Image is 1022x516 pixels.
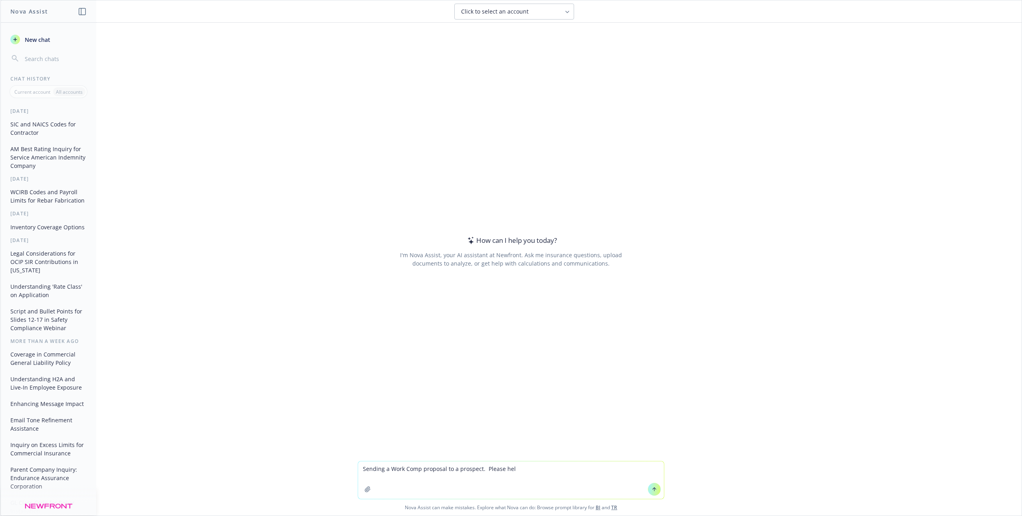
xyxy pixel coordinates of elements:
[465,235,557,246] div: How can I help you today?
[7,438,90,460] button: Inquiry on Excess Limits for Commercial Insurance
[7,221,90,234] button: Inventory Coverage Options
[7,305,90,335] button: Script and Bullet Points for Slides 12-17 in Safety Compliance Webinar
[1,338,96,345] div: More than a week ago
[7,372,90,394] button: Understanding H2A and Live-In Employee Exposure
[23,53,87,64] input: Search chats
[7,142,90,172] button: AM Best Rating Inquiry for Service American Indemnity Company
[7,32,90,47] button: New chat
[7,280,90,301] button: Understanding 'Rate Class' on Application
[1,175,96,182] div: [DATE]
[7,414,90,435] button: Email Tone Refinement Assistance
[23,35,50,44] span: New chat
[56,89,83,95] p: All accounts
[7,118,90,139] button: SIC and NAICS Codes for Contractor
[14,89,50,95] p: Current account
[7,247,90,277] button: Legal Considerations for OCIP SIR Contributions in [US_STATE]
[596,504,600,511] a: BI
[7,348,90,369] button: Coverage in Commercial General Liability Policy
[10,7,48,16] h1: Nova Assist
[454,4,574,20] button: Click to select an account
[1,108,96,114] div: [DATE]
[1,75,96,82] div: Chat History
[398,251,623,268] div: I'm Nova Assist, your AI assistant at Newfront. Ask me insurance questions, upload documents to a...
[7,463,90,493] button: Parent Company Inquiry: Endurance Assurance Corporation
[7,397,90,410] button: Enhancing Message Impact
[611,504,617,511] a: TR
[461,8,529,16] span: Click to select an account
[1,237,96,244] div: [DATE]
[7,185,90,207] button: WCIRB Codes and Payroll Limits for Rebar Fabrication
[358,461,664,499] textarea: Sending a Work Comp proposal to a prospect. Please hel
[4,499,1018,516] span: Nova Assist can make mistakes. Explore what Nova can do: Browse prompt library for and
[1,210,96,217] div: [DATE]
